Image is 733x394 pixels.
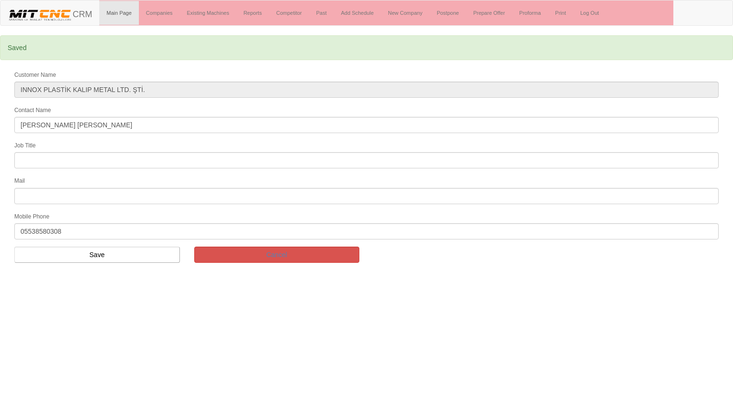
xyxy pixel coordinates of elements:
[573,1,606,25] a: Log Out
[14,177,25,185] label: Mail
[14,142,36,150] label: Job Title
[512,1,548,25] a: Proforma
[309,1,334,25] a: Past
[334,1,381,25] a: Add Schedule
[14,71,56,79] label: Customer Name
[269,1,309,25] a: Competitor
[8,8,73,22] img: header.png
[429,1,466,25] a: Postpone
[14,213,49,221] label: Mobile Phone
[194,247,360,263] a: Cancel
[0,0,99,24] a: CRM
[99,1,139,25] a: Main Page
[14,106,51,114] label: Contact Name
[14,247,180,263] input: Save
[139,1,180,25] a: Companies
[381,1,429,25] a: New Company
[236,1,269,25] a: Reports
[180,1,237,25] a: Existing Machines
[466,1,512,25] a: Prepare Offer
[548,1,573,25] a: Print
